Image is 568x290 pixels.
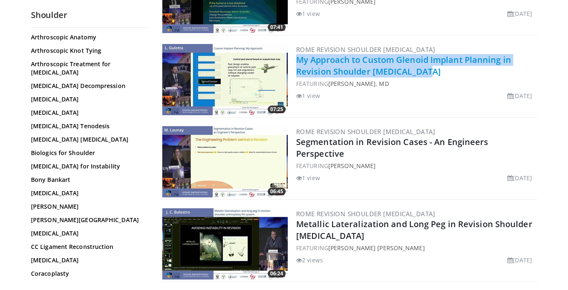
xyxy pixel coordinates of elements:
[162,126,288,197] a: 06:45
[268,106,286,113] span: 07:25
[31,10,148,21] h2: Shoulder
[296,79,535,88] div: FEATURING
[31,229,144,238] a: [MEDICAL_DATA]
[296,9,320,18] li: 1 view
[31,82,144,90] a: [MEDICAL_DATA] Decompression
[162,44,288,115] img: 2de03565-2d8b-4737-b255-833d5d0464c6.300x170_q85_crop-smart_upscale.jpg
[328,244,425,252] a: [PERSON_NAME] [PERSON_NAME]
[296,91,320,100] li: 1 view
[162,208,288,280] img: 05e3ab3b-e8d1-4986-b852-70c59c51af8a.300x170_q85_crop-smart_upscale.jpg
[31,95,144,104] a: [MEDICAL_DATA]
[31,149,144,157] a: Biologics for Shoulder
[31,202,144,211] a: [PERSON_NAME]
[162,126,288,197] img: 15b0e15a-f846-447e-b734-d450b7c1a738.300x170_q85_crop-smart_upscale.jpg
[507,256,532,264] li: [DATE]
[31,269,144,278] a: Coracoplasty
[296,210,435,218] a: Rome Revision Shoulder [MEDICAL_DATA]
[268,188,286,195] span: 06:45
[296,127,435,136] a: Rome Revision Shoulder [MEDICAL_DATA]
[31,216,144,224] a: [PERSON_NAME][GEOGRAPHIC_DATA]
[268,270,286,277] span: 06:24
[296,256,323,264] li: 2 views
[296,243,535,252] div: FEATURING
[328,80,389,88] a: [PERSON_NAME], MD
[268,23,286,31] span: 07:41
[31,243,144,251] a: CC Ligament Reconstruction
[31,256,144,264] a: [MEDICAL_DATA]
[328,162,376,170] a: [PERSON_NAME]
[162,44,288,115] a: 07:25
[31,109,144,117] a: [MEDICAL_DATA]
[296,136,489,159] a: Segmentation in Revision Cases - An Engineers Perspective
[31,162,144,171] a: [MEDICAL_DATA] for Instability
[296,161,535,170] div: FEATURING
[31,176,144,184] a: Bony Bankart
[296,54,511,77] a: My Approach to Custom Glenoid Implant Planning in Revision Shoulder [MEDICAL_DATA]
[31,60,144,77] a: Arthroscopic Treatment for [MEDICAL_DATA]
[31,122,144,130] a: [MEDICAL_DATA] Tenodesis
[296,45,435,54] a: Rome Revision Shoulder [MEDICAL_DATA]
[507,173,532,182] li: [DATE]
[507,9,532,18] li: [DATE]
[507,91,532,100] li: [DATE]
[296,173,320,182] li: 1 view
[162,208,288,280] a: 06:24
[31,189,144,197] a: [MEDICAL_DATA]
[296,218,532,241] a: Metallic Lateralization and Long Peg in Revision Shoulder [MEDICAL_DATA]
[31,47,144,55] a: Arthroscopic Knot Tying
[31,33,144,41] a: Arthroscopic Anatomy
[31,135,144,144] a: [MEDICAL_DATA] [MEDICAL_DATA]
